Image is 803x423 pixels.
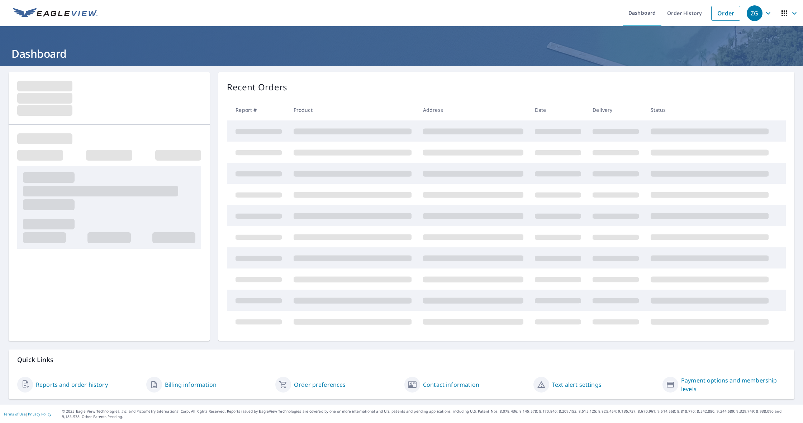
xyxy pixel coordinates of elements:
a: Contact information [423,380,479,389]
th: Delivery [587,99,645,120]
th: Address [417,99,529,120]
th: Date [529,99,587,120]
p: | [4,412,51,416]
p: Recent Orders [227,81,287,94]
a: Text alert settings [552,380,602,389]
th: Product [288,99,417,120]
th: Status [645,99,774,120]
a: Billing information [165,380,217,389]
a: Payment options and membership levels [681,376,786,393]
img: EV Logo [13,8,98,19]
p: Quick Links [17,355,786,364]
p: © 2025 Eagle View Technologies, Inc. and Pictometry International Corp. All Rights Reserved. Repo... [62,409,799,419]
h1: Dashboard [9,46,794,61]
a: Order [711,6,740,21]
div: ZG [747,5,762,21]
a: Order preferences [294,380,346,389]
a: Privacy Policy [28,412,51,417]
a: Reports and order history [36,380,108,389]
a: Terms of Use [4,412,26,417]
th: Report # [227,99,288,120]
